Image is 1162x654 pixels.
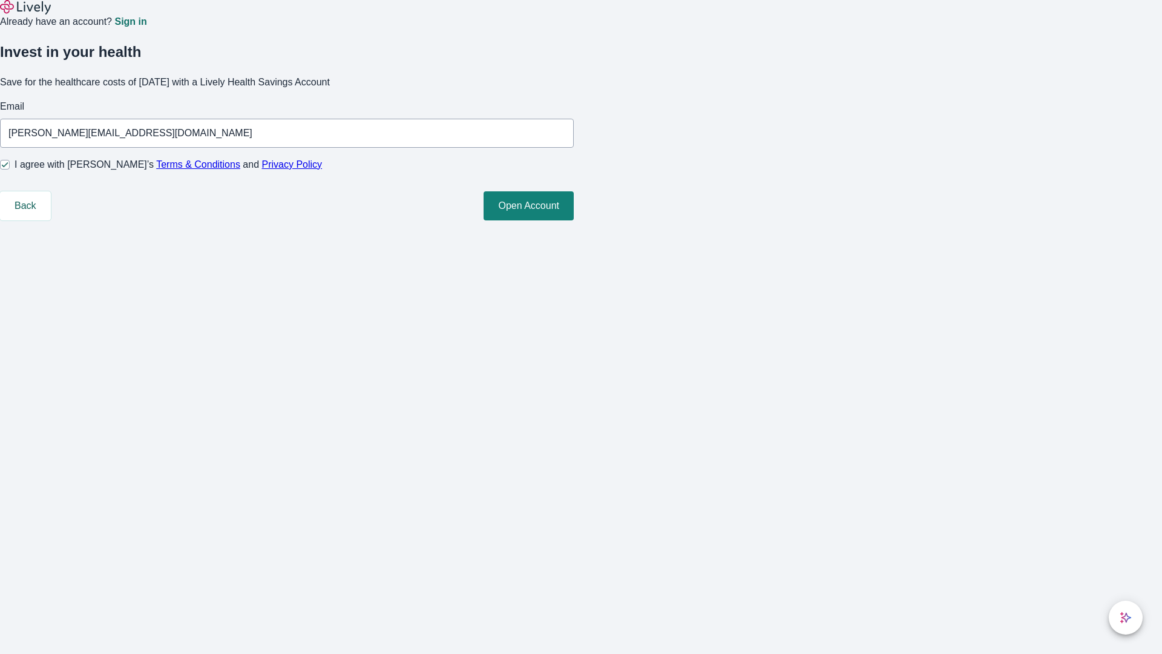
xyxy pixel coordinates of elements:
a: Privacy Policy [262,159,323,170]
button: Open Account [484,191,574,220]
a: Sign in [114,17,146,27]
svg: Lively AI Assistant [1120,612,1132,624]
a: Terms & Conditions [156,159,240,170]
button: chat [1109,601,1143,635]
span: I agree with [PERSON_NAME]’s and [15,157,322,172]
